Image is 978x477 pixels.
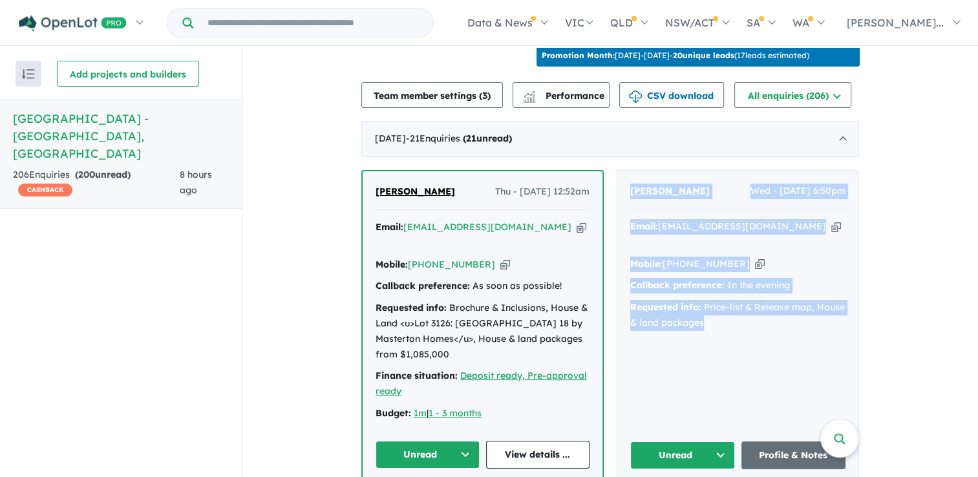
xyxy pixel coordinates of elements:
div: [DATE] [361,121,859,157]
input: Try estate name, suburb, builder or developer [196,9,431,37]
strong: Requested info: [376,302,447,313]
button: Performance [513,82,610,108]
img: download icon [629,90,642,103]
h5: [GEOGRAPHIC_DATA] - [GEOGRAPHIC_DATA] , [GEOGRAPHIC_DATA] [13,110,229,162]
strong: ( unread) [75,169,131,180]
a: 1 - 3 months [429,407,482,419]
button: Add projects and builders [57,61,199,87]
strong: Callback preference: [630,279,725,291]
strong: Budget: [376,407,411,419]
div: As soon as possible! [376,279,590,294]
img: Openlot PRO Logo White [19,16,127,32]
a: Deposit ready, Pre-approval ready [376,370,587,397]
span: - 21 Enquir ies [406,132,512,144]
button: Unread [376,441,480,469]
div: Brochure & Inclusions, House & Land <u>Lot 3126: [GEOGRAPHIC_DATA] 18 by Masterton Homes</u>, Hou... [376,301,590,362]
strong: Email: [630,220,658,232]
span: [PERSON_NAME] [376,185,455,197]
strong: Email: [376,221,403,233]
a: Profile & Notes [741,441,846,469]
a: [PERSON_NAME] [630,184,710,199]
a: [PHONE_NUMBER] [408,259,495,270]
span: Wed - [DATE] 6:50pm [750,184,845,199]
button: CSV download [619,82,724,108]
a: [EMAIL_ADDRESS][DOMAIN_NAME] [658,220,826,232]
button: Team member settings (3) [361,82,503,108]
div: | [376,406,590,421]
p: [DATE] - [DATE] - ( 17 leads estimated) [542,50,809,61]
strong: Callback preference: [376,280,470,291]
strong: Mobile: [376,259,408,270]
button: Copy [755,257,765,271]
strong: Finance situation: [376,370,458,381]
a: View details ... [486,441,590,469]
a: 1m [414,407,427,419]
span: 3 [482,90,487,101]
img: sort.svg [22,69,35,79]
strong: ( unread) [463,132,512,144]
div: Price-list & Release map, House & land packages [630,300,845,331]
span: Performance [525,90,604,101]
span: 21 [466,132,476,144]
span: 200 [78,169,95,180]
button: Copy [500,258,510,271]
button: Unread [630,441,735,469]
strong: Mobile: [630,258,663,270]
button: Copy [831,220,841,233]
span: Thu - [DATE] 12:52am [495,184,590,200]
strong: Requested info: [630,301,701,313]
img: bar-chart.svg [523,94,536,103]
span: 8 hours ago [180,169,212,196]
a: [PERSON_NAME] [376,184,455,200]
b: 20 unique leads [673,50,734,60]
div: 206 Enquir ies [13,167,180,198]
a: [EMAIL_ADDRESS][DOMAIN_NAME] [403,221,571,233]
span: CASHBACK [18,184,72,196]
span: [PERSON_NAME]... [847,16,944,29]
a: [PHONE_NUMBER] [663,258,750,270]
img: line-chart.svg [524,90,535,98]
button: Copy [577,220,586,234]
div: In the evening [630,278,845,293]
b: Promotion Month: [542,50,615,60]
button: All enquiries (206) [734,82,851,108]
span: [PERSON_NAME] [630,185,710,196]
